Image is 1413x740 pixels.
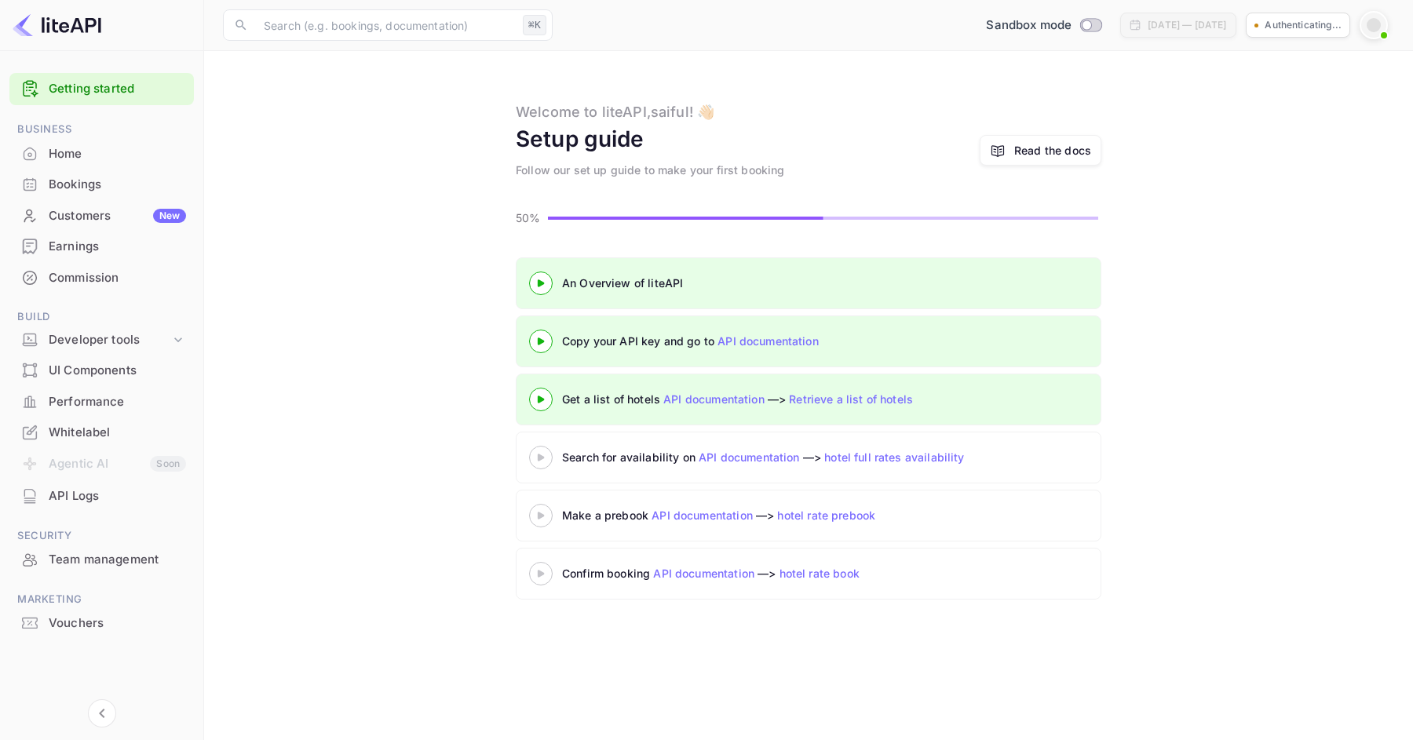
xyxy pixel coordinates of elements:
input: Search (e.g. bookings, documentation) [254,9,517,41]
span: Business [9,121,194,138]
button: Collapse navigation [88,699,116,727]
a: API documentation [663,392,765,406]
a: Read the docs [1014,142,1091,159]
div: Whitelabel [49,424,186,442]
div: Earnings [49,238,186,256]
div: CustomersNew [9,201,194,231]
a: hotel rate prebook [777,509,875,522]
p: 50% [516,210,543,226]
div: Getting started [9,73,194,105]
a: Performance [9,387,194,416]
div: Confirm booking —> [562,565,955,581]
div: Follow our set up guide to make your first booking [516,162,785,178]
div: UI Components [9,355,194,386]
div: Vouchers [49,614,186,632]
div: Home [49,145,186,163]
a: Read the docs [980,135,1101,166]
div: Customers [49,207,186,225]
a: Getting started [49,80,186,98]
a: Vouchers [9,608,194,637]
div: An Overview of liteAPI [562,275,955,291]
a: Commission [9,263,194,292]
div: Vouchers [9,608,194,639]
div: Performance [9,387,194,417]
a: API documentation [717,334,819,348]
div: Switch to Production mode [980,16,1108,35]
div: Performance [49,393,186,411]
a: Team management [9,545,194,574]
span: Security [9,527,194,545]
a: Retrieve a list of hotels [789,392,913,406]
div: New [153,209,186,223]
div: Home [9,139,194,170]
div: UI Components [49,362,186,380]
div: Bookings [49,176,186,194]
img: LiteAPI logo [13,13,101,38]
div: Bookings [9,170,194,200]
p: Authenticating... [1265,18,1342,32]
div: ⌘K [523,15,546,35]
div: Earnings [9,231,194,262]
div: Get a list of hotels —> [562,391,955,407]
a: Earnings [9,231,194,261]
div: Whitelabel [9,417,194,448]
div: Search for availability on —> [562,449,1112,465]
a: UI Components [9,355,194,385]
div: Make a prebook —> [562,507,955,523]
div: [DATE] — [DATE] [1148,18,1226,32]
div: Welcome to liteAPI, saiful ! 👋🏻 [516,101,714,122]
a: hotel rate book [780,567,860,580]
div: Developer tools [9,326,194,354]
div: Developer tools [49,331,170,349]
span: Sandbox mode [986,16,1072,35]
a: API documentation [652,509,753,522]
a: API documentation [699,450,800,464]
a: API Logs [9,481,194,510]
div: API Logs [9,481,194,512]
div: Commission [49,269,186,287]
a: Whitelabel [9,417,194,447]
div: Team management [9,545,194,575]
div: Setup guide [516,122,644,155]
span: Build [9,308,194,326]
div: Copy your API key and go to [562,333,955,349]
span: Marketing [9,591,194,608]
div: Commission [9,263,194,293]
a: Home [9,139,194,168]
a: hotel full rates availability [824,450,964,464]
div: Team management [49,551,186,569]
div: API Logs [49,487,186,505]
a: Bookings [9,170,194,199]
a: API documentation [653,567,754,580]
a: CustomersNew [9,201,194,230]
